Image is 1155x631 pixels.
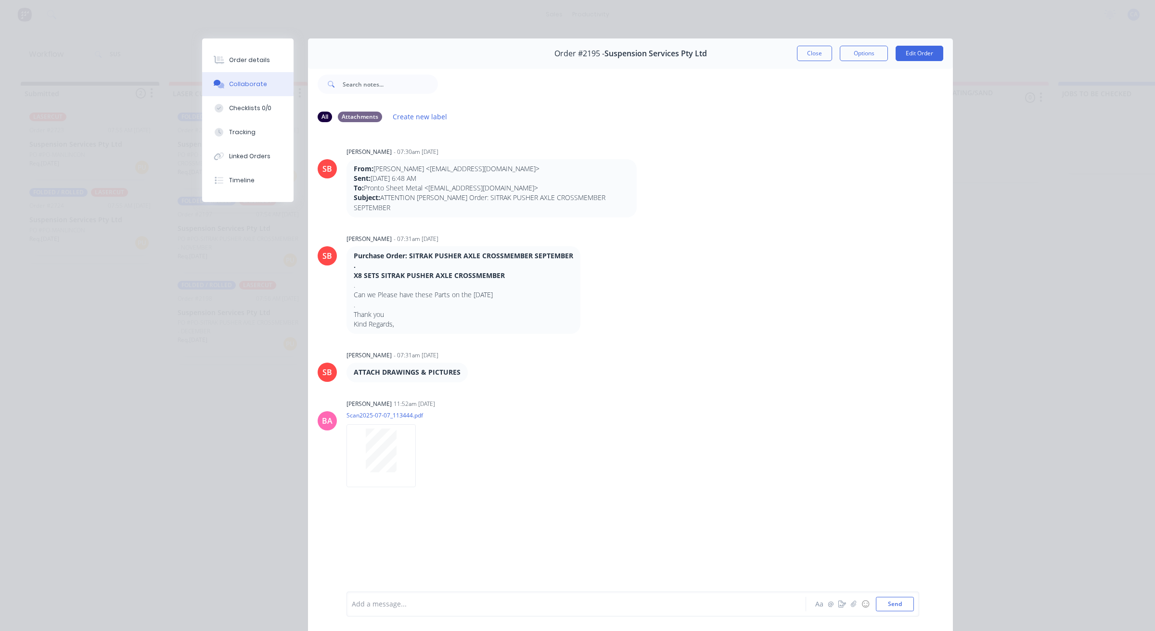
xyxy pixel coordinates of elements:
[202,96,294,120] button: Checklists 0/0
[604,49,707,58] span: Suspension Services Pty Ltd
[813,598,825,610] button: Aa
[229,152,270,161] div: Linked Orders
[346,400,392,408] div: [PERSON_NAME]
[354,280,573,290] p: .
[322,163,332,175] div: SB
[394,351,438,360] div: - 07:31am [DATE]
[202,72,294,96] button: Collaborate
[354,164,629,213] p: [PERSON_NAME] <[EMAIL_ADDRESS][DOMAIN_NAME]> [DATE] 6:48 AM Pronto Sheet Metal <[EMAIL_ADDRESS][D...
[354,300,573,310] p: .
[354,290,573,300] p: Can we Please have these Parts on the [DATE]
[202,168,294,192] button: Timeline
[354,367,461,377] strong: ATTACH DRAWINGS & PICTURES
[346,235,392,243] div: [PERSON_NAME]
[322,415,333,427] div: BA
[394,400,435,408] div: 11:52am [DATE]
[346,411,425,419] p: Scan2025-07-07_113444.pdf
[554,49,604,58] span: Order #2195 -
[229,80,267,88] div: Collaborate
[797,46,832,61] button: Close
[338,112,382,122] div: Attachments
[229,104,271,113] div: Checklists 0/0
[876,597,914,611] button: Send
[394,235,438,243] div: - 07:31am [DATE]
[354,271,379,280] strong: X8 SETS
[346,351,392,360] div: [PERSON_NAME]
[394,148,438,156] div: - 07:30am [DATE]
[896,46,943,61] button: Edit Order
[346,148,392,156] div: [PERSON_NAME]
[825,598,836,610] button: @
[229,128,256,137] div: Tracking
[354,183,364,192] strong: To:
[860,598,871,610] button: ☺
[229,56,270,64] div: Order details
[322,250,332,262] div: SB
[202,144,294,168] button: Linked Orders
[322,366,332,378] div: SB
[354,193,380,202] strong: Subject:
[388,110,452,123] button: Create new label
[229,176,255,185] div: Timeline
[318,112,332,122] div: All
[202,48,294,72] button: Order details
[840,46,888,61] button: Options
[202,120,294,144] button: Tracking
[354,251,573,260] strong: Purchase Order: SITRAK PUSHER AXLE CROSSMEMBER SEPTEMBER
[354,319,573,329] p: Kind Regards,
[354,261,356,270] strong: .
[354,174,371,183] strong: Sent:
[343,75,438,94] input: Search notes...
[354,310,573,319] p: Thank you
[354,164,373,173] strong: From:
[381,271,505,280] strong: SITRAK PUSHER AXLE CROSSMEMBER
